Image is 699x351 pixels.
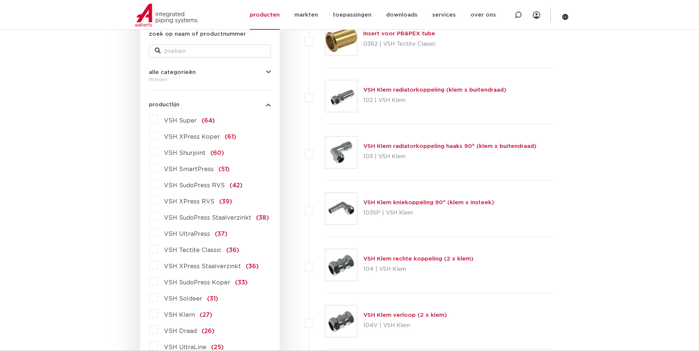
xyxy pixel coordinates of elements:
p: 102 | VSH Klem [363,95,506,106]
span: alle categorieën [149,70,196,75]
a: Insert voor PB&PEX tube [363,31,435,36]
span: (26) [202,328,214,334]
p: 0382 | VSH Tectite Classic [363,38,436,50]
button: alle categorieën [149,70,271,75]
span: (61) [225,134,236,140]
button: productlijn [149,102,271,107]
a: VSH Klem verloop (2 x klem) [363,312,447,318]
p: 104V | VSH Klem [363,320,447,331]
img: Thumbnail for VSH Klem rechte koppeling (2 x klem) [325,249,357,281]
span: VSH XPress RVS [164,199,214,205]
span: (51) [219,166,230,172]
img: Thumbnail for Insert voor PB&PEX tube [325,24,357,56]
span: (36) [226,247,239,253]
span: VSH Super [164,118,197,124]
p: 104 | VSH Klem [363,263,473,275]
div: fittingen [149,75,271,84]
input: zoeken [149,45,271,58]
img: Thumbnail for VSH Klem kniekoppeling 90° (klem x insteek) [325,193,357,224]
img: Thumbnail for VSH Klem radiatorkoppeling (klem x buitendraad) [325,80,357,112]
span: productlijn [149,102,179,107]
span: VSH SudoPress Koper [164,280,230,286]
span: (42) [230,182,242,188]
span: VSH UltraPress [164,231,210,237]
span: (33) [235,280,248,286]
span: VSH SmartPress [164,166,214,172]
span: VSH Draad [164,328,197,334]
span: VSH XPress Koper [164,134,220,140]
span: (31) [207,296,218,302]
a: VSH Klem radiatorkoppeling (klem x buitendraad) [363,87,506,93]
span: (36) [246,263,259,269]
label: zoek op naam of productnummer [149,30,246,39]
p: 103 | VSH Klem [363,151,537,163]
span: (25) [211,344,224,350]
span: VSH XPress Staalverzinkt [164,263,241,269]
span: VSH SudoPress Staalverzinkt [164,215,251,221]
span: (60) [210,150,224,156]
a: VSH Klem radiatorkoppeling haaks 90° (klem x buitendraad) [363,143,537,149]
a: VSH Klem kniekoppeling 90° (klem x insteek) [363,200,494,205]
span: VSH Tectite Classic [164,247,221,253]
span: VSH Klem [164,312,195,318]
span: (27) [200,312,212,318]
span: (37) [215,231,227,237]
a: VSH Klem rechte koppeling (2 x klem) [363,256,473,262]
span: VSH SudoPress RVS [164,182,225,188]
img: Thumbnail for VSH Klem radiatorkoppeling haaks 90° (klem x buitendraad) [325,136,357,168]
span: VSH UltraLine [164,344,206,350]
span: (64) [202,118,215,124]
span: VSH Soldeer [164,296,202,302]
span: (38) [256,215,269,221]
img: Thumbnail for VSH Klem verloop (2 x klem) [325,305,357,337]
p: 103SP | VSH Klem [363,207,494,219]
span: VSH Shurjoint [164,150,206,156]
span: (39) [219,199,232,205]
